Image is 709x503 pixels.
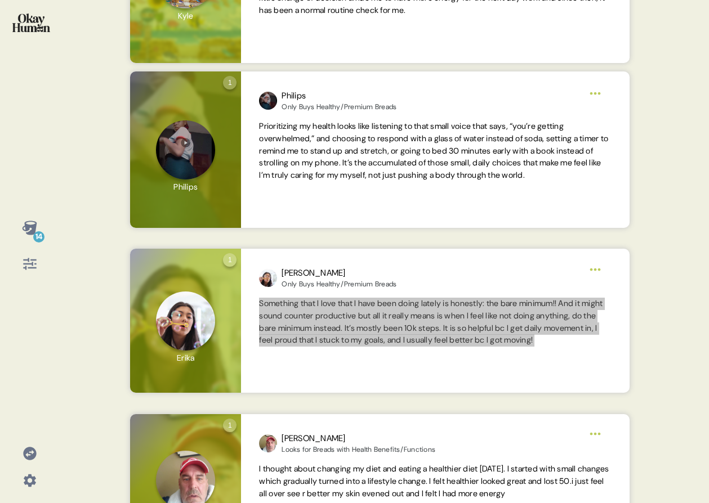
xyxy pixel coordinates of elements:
div: 1 [223,76,237,89]
div: [PERSON_NAME] [282,432,435,445]
img: profilepic_24355646094084411.jpg [259,434,277,452]
img: okayhuman.3b1b6348.png [12,14,50,32]
span: Something that I love that I have been doing lately is honestly: the bare minimum!! And it might ... [259,298,603,345]
div: Philips [282,89,396,102]
span: I thought about changing my diet and eating a healthier diet [DATE]. I started with small changes... [259,464,609,498]
img: profilepic_24869271542671088.jpg [259,92,277,110]
div: 1 [223,253,237,267]
div: 1 [223,419,237,432]
div: [PERSON_NAME] [282,267,396,280]
div: Looks for Breads with Health Benefits/Functions [282,445,435,454]
div: 14 [33,231,44,242]
img: profilepic_24031167556568639.jpg [259,269,277,287]
div: Only Buys Healthy/Premium Breads [282,280,396,289]
div: Only Buys Healthy/Premium Breads [282,102,396,111]
span: Prioritizing my health looks like listening to that small voice that says, “you’re getting overwh... [259,121,608,180]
